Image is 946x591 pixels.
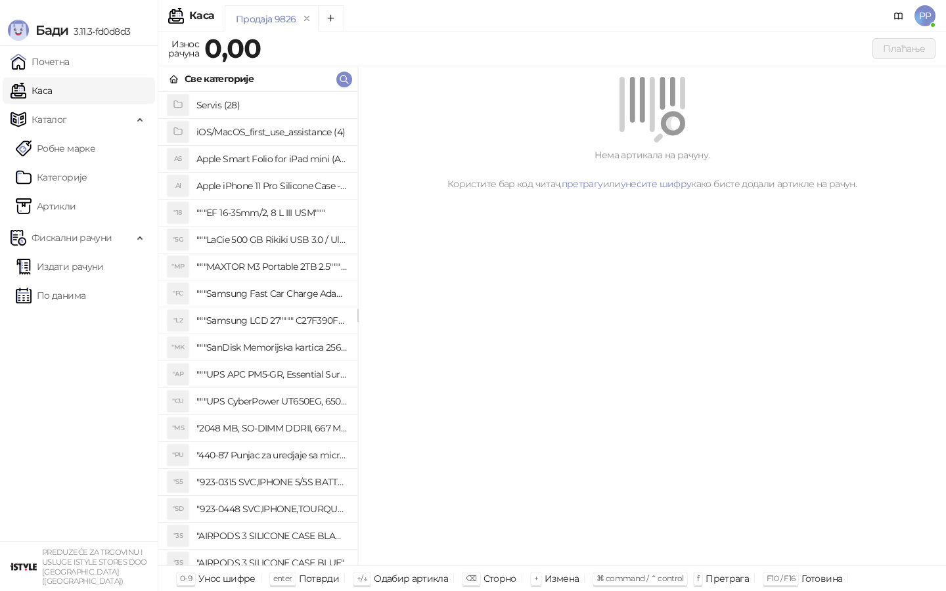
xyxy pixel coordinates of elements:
span: Каталог [32,106,67,133]
button: remove [298,13,315,24]
h4: """MAXTOR M3 Portable 2TB 2.5"""" crni eksterni hard disk HX-M201TCB/GM""" [196,256,347,277]
div: "3S [168,552,189,573]
span: ⌫ [466,573,476,583]
a: ArtikliАртикли [16,193,76,219]
div: "CU [168,391,189,412]
h4: iOS/MacOS_first_use_assistance (4) [196,121,347,142]
span: ⌘ command / ⌃ control [597,573,684,583]
div: "AP [168,364,189,385]
h4: Apple Smart Folio for iPad mini (A17 Pro) - Sage [196,148,347,169]
div: Каса [189,11,214,21]
span: + [534,573,538,583]
strong: 0,00 [204,32,261,64]
h4: """Samsung Fast Car Charge Adapter, brzi auto punja_, boja crna""" [196,283,347,304]
h4: "AIRPODS 3 SILICONE CASE BLACK" [196,525,347,546]
div: Нема артикала на рачуну. Користите бар код читач, или како бисте додали артикле на рачун. [374,148,930,191]
h4: """LaCie 500 GB Rikiki USB 3.0 / Ultra Compact & Resistant aluminum / USB 3.0 / 2.5""""""" [196,229,347,250]
div: "MP [168,256,189,277]
a: Категорије [16,164,87,190]
small: PREDUZEĆE ZA TRGOVINU I USLUGE ISTYLE STORES DOO [GEOGRAPHIC_DATA] ([GEOGRAPHIC_DATA]) [42,548,147,586]
span: 3.11.3-fd0d8d3 [68,26,130,37]
div: "FC [168,283,189,304]
h4: "923-0315 SVC,IPHONE 5/5S BATTERY REMOVAL TRAY Držač za iPhone sa kojim se otvara display [196,471,347,492]
h4: "2048 MB, SO-DIMM DDRII, 667 MHz, Napajanje 1,8 0,1 V, Latencija CL5" [196,418,347,439]
span: Фискални рачуни [32,225,112,251]
div: Потврди [299,570,340,587]
img: Logo [8,20,29,41]
div: Продаја 9826 [236,12,296,26]
div: grid [158,92,357,565]
h4: "440-87 Punjac za uredjaje sa micro USB portom 4/1, Stand." [196,445,347,466]
span: F10 / F16 [767,573,795,583]
div: AI [168,175,189,196]
div: "3S [168,525,189,546]
h4: """UPS CyberPower UT650EG, 650VA/360W , line-int., s_uko, desktop""" [196,391,347,412]
div: "MS [168,418,189,439]
h4: Servis (28) [196,95,347,116]
div: Претрага [706,570,749,587]
a: претрагу [562,178,603,190]
img: 64x64-companyLogo-77b92cf4-9946-4f36-9751-bf7bb5fd2c7d.png [11,554,37,580]
span: enter [273,573,292,583]
h4: "923-0448 SVC,IPHONE,TOURQUE DRIVER KIT .65KGF- CM Šrafciger " [196,498,347,519]
div: "5G [168,229,189,250]
div: "S5 [168,471,189,492]
div: AS [168,148,189,169]
span: Бади [35,22,68,38]
h4: Apple iPhone 11 Pro Silicone Case - Black [196,175,347,196]
div: "PU [168,445,189,466]
h4: """SanDisk Memorijska kartica 256GB microSDXC sa SD adapterom SDSQXA1-256G-GN6MA - Extreme PLUS, ... [196,337,347,358]
div: Унос шифре [198,570,256,587]
h4: """Samsung LCD 27"""" C27F390FHUXEN""" [196,310,347,331]
div: Измена [545,570,579,587]
a: унесите шифру [621,178,692,190]
a: Каса [11,77,52,104]
div: Сторно [484,570,516,587]
a: Издати рачуни [16,253,104,280]
span: PP [914,5,935,26]
div: "SD [168,498,189,519]
a: Робне марке [16,135,95,162]
div: "MK [168,337,189,358]
div: Готовина [801,570,842,587]
span: ↑/↓ [357,573,367,583]
div: Одабир артикла [374,570,448,587]
span: f [697,573,699,583]
h4: """EF 16-35mm/2, 8 L III USM""" [196,202,347,223]
a: Почетна [11,49,70,75]
span: 0-9 [180,573,192,583]
button: Плаћање [872,38,935,59]
a: Документација [888,5,909,26]
h4: "AIRPODS 3 SILICONE CASE BLUE" [196,552,347,573]
a: По данима [16,282,85,309]
div: Све категорије [185,72,254,86]
div: "18 [168,202,189,223]
div: Износ рачуна [166,35,202,62]
div: "L2 [168,310,189,331]
button: Add tab [318,5,344,32]
h4: """UPS APC PM5-GR, Essential Surge Arrest,5 utic_nica""" [196,364,347,385]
